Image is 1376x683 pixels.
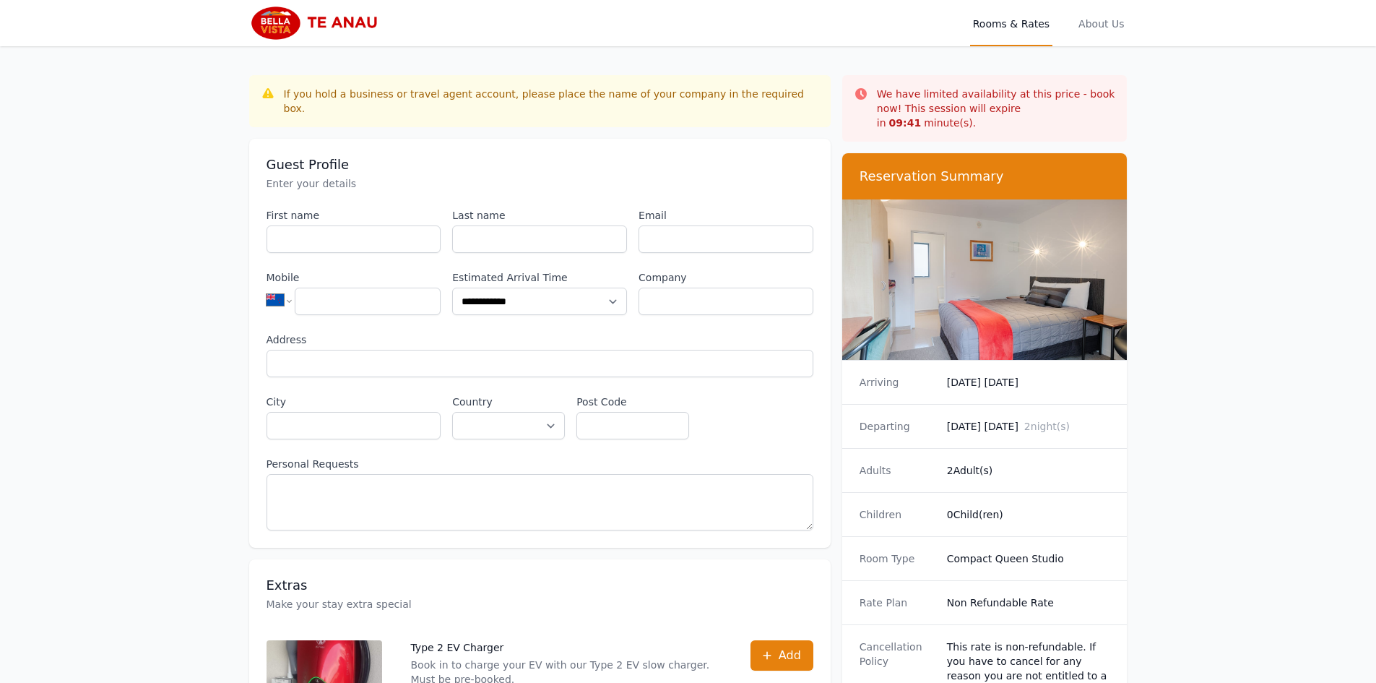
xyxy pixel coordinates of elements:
[877,87,1116,130] p: We have limited availability at this price - book now! This session will expire in minute(s).
[889,117,922,129] strong: 09 : 41
[267,395,441,409] label: City
[267,332,813,347] label: Address
[860,168,1110,185] h3: Reservation Summary
[639,270,813,285] label: Company
[452,395,565,409] label: Country
[779,647,801,664] span: Add
[750,640,813,671] button: Add
[947,463,1110,478] dd: 2 Adult(s)
[947,375,1110,390] dd: [DATE] [DATE]
[860,419,935,434] dt: Departing
[284,87,819,116] div: If you hold a business or travel agent account, please place the name of your company in the requ...
[947,419,1110,434] dd: [DATE] [DATE]
[842,199,1128,360] img: Compact Queen Studio
[452,208,627,223] label: Last name
[249,6,389,40] img: Bella Vista Te Anau
[267,208,441,223] label: First name
[411,640,722,655] p: Type 2 EV Charger
[452,270,627,285] label: Estimated Arrival Time
[267,597,813,611] p: Make your stay extra special
[947,596,1110,610] dd: Non Refundable Rate
[860,375,935,390] dt: Arriving
[860,507,935,522] dt: Children
[860,551,935,566] dt: Room Type
[947,551,1110,566] dd: Compact Queen Studio
[947,507,1110,522] dd: 0 Child(ren)
[639,208,813,223] label: Email
[267,457,813,471] label: Personal Requests
[267,577,813,594] h3: Extras
[267,176,813,191] p: Enter your details
[576,395,689,409] label: Post Code
[267,270,441,285] label: Mobile
[860,596,935,610] dt: Rate Plan
[860,463,935,478] dt: Adults
[1024,421,1070,432] span: 2 night(s)
[267,156,813,173] h3: Guest Profile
